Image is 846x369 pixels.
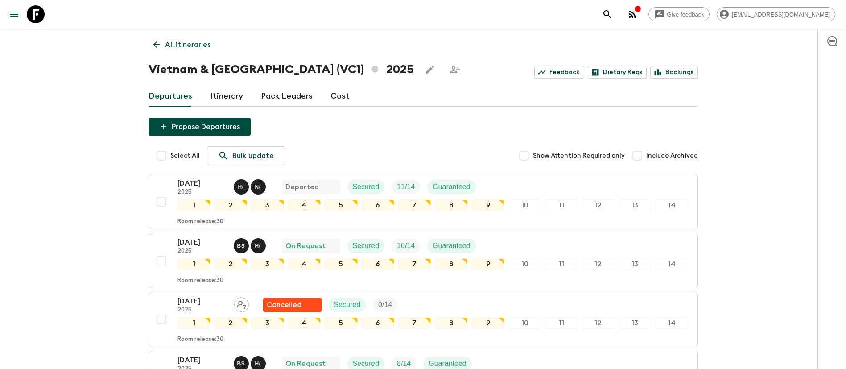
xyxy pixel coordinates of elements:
[508,317,541,329] div: 10
[234,182,268,189] span: Hai (Le Mai) Nhat, Nak (Vong) Sararatanak
[285,358,326,369] p: On Request
[398,317,431,329] div: 7
[434,317,467,329] div: 8
[214,258,247,270] div: 2
[471,317,504,329] div: 9
[582,199,615,211] div: 12
[177,307,227,314] p: 2025
[433,240,470,251] p: Guaranteed
[434,258,467,270] div: 8
[329,298,366,312] div: Secured
[598,5,616,23] button: search adventures
[648,7,710,21] a: Give feedback
[434,199,467,211] div: 8
[177,296,227,307] p: [DATE]
[177,355,227,365] p: [DATE]
[234,359,268,366] span: Bo Sowath, Hai (Le Mai) Nhat
[324,258,357,270] div: 5
[177,258,210,270] div: 1
[288,258,321,270] div: 4
[177,248,227,255] p: 2025
[655,317,688,329] div: 14
[177,336,223,343] p: Room release: 30
[263,298,322,312] div: Flash Pack cancellation
[347,239,385,253] div: Secured
[398,258,431,270] div: 7
[334,299,361,310] p: Secured
[165,39,210,50] p: All itineraries
[392,180,420,194] div: Trip Fill
[207,146,285,165] a: Bulk update
[508,199,541,211] div: 10
[353,182,380,192] p: Secured
[588,66,647,79] a: Dietary Reqs
[398,199,431,211] div: 7
[177,178,227,189] p: [DATE]
[545,258,578,270] div: 11
[619,258,652,270] div: 13
[619,199,652,211] div: 13
[210,86,243,107] a: Itinerary
[149,292,698,347] button: [DATE]2025Assign pack leaderFlash Pack cancellationSecuredTrip Fill1234567891011121314Room releas...
[170,151,200,160] span: Select All
[255,360,261,367] p: H (
[353,240,380,251] p: Secured
[662,11,709,18] span: Give feedback
[545,199,578,211] div: 11
[177,317,210,329] div: 1
[582,258,615,270] div: 12
[655,258,688,270] div: 14
[237,360,245,367] p: B S
[261,86,313,107] a: Pack Leaders
[177,237,227,248] p: [DATE]
[392,239,420,253] div: Trip Fill
[285,182,319,192] p: Departed
[378,299,392,310] p: 0 / 14
[234,300,249,307] span: Assign pack leader
[373,298,397,312] div: Trip Fill
[533,151,625,160] span: Show Attention Required only
[429,358,466,369] p: Guaranteed
[288,199,321,211] div: 4
[471,199,504,211] div: 9
[421,61,439,79] button: Edit this itinerary
[727,11,835,18] span: [EMAIL_ADDRESS][DOMAIN_NAME]
[446,61,464,79] span: Share this itinerary
[214,199,247,211] div: 2
[149,118,251,136] button: Propose Departures
[650,66,698,79] a: Bookings
[361,199,394,211] div: 6
[5,5,23,23] button: menu
[582,317,615,329] div: 12
[177,199,210,211] div: 1
[251,317,284,329] div: 3
[149,233,698,288] button: [DATE]2025Bo Sowath, Hai (Le Mai) NhatOn RequestSecuredTrip FillGuaranteed1234567891011121314Room...
[234,241,268,248] span: Bo Sowath, Hai (Le Mai) Nhat
[471,258,504,270] div: 9
[214,317,247,329] div: 2
[324,317,357,329] div: 5
[149,86,192,107] a: Departures
[433,182,470,192] p: Guaranteed
[717,7,835,21] div: [EMAIL_ADDRESS][DOMAIN_NAME]
[267,299,301,310] p: Cancelled
[534,66,584,79] a: Feedback
[619,317,652,329] div: 13
[149,174,698,229] button: [DATE]2025Hai (Le Mai) Nhat, Nak (Vong) SararatanakDepartedSecuredTrip FillGuaranteed123456789101...
[361,317,394,329] div: 6
[361,258,394,270] div: 6
[655,199,688,211] div: 14
[149,61,414,79] h1: Vietnam & [GEOGRAPHIC_DATA] (VC1) 2025
[251,199,284,211] div: 3
[255,242,261,249] p: H (
[288,317,321,329] div: 4
[397,240,415,251] p: 10 / 14
[324,199,357,211] div: 5
[545,317,578,329] div: 11
[232,150,274,161] p: Bulk update
[353,358,380,369] p: Secured
[330,86,350,107] a: Cost
[251,258,284,270] div: 3
[397,182,415,192] p: 11 / 14
[177,277,223,284] p: Room release: 30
